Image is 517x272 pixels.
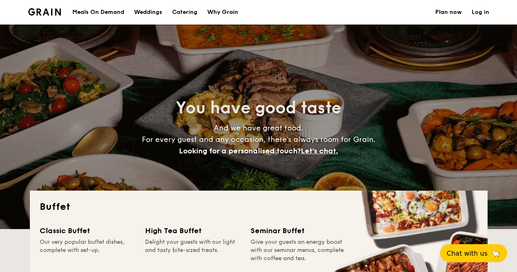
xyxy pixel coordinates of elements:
h2: Buffet [40,200,478,214]
span: Looking for a personalised touch? [179,146,301,155]
div: High Tea Buffet [145,225,241,236]
span: 🦙 [491,249,501,258]
span: Chat with us [447,250,488,257]
span: And we have great food. For every guest and any occasion, there’s always room for Grain. [142,124,376,155]
div: Delight your guests with our light and tasty bite-sized treats. [145,238,241,263]
span: You have good taste [176,98,341,118]
div: Classic Buffet [40,225,135,236]
div: Give your guests an energy boost with our seminar menus, complete with coffee and tea. [251,238,346,263]
div: Seminar Buffet [251,225,346,236]
div: Our very popular buffet dishes, complete with set-up. [40,238,135,263]
span: Let's chat. [301,146,338,155]
img: Grain [28,8,61,16]
button: Chat with us🦙 [440,244,507,262]
a: Logotype [28,8,61,16]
